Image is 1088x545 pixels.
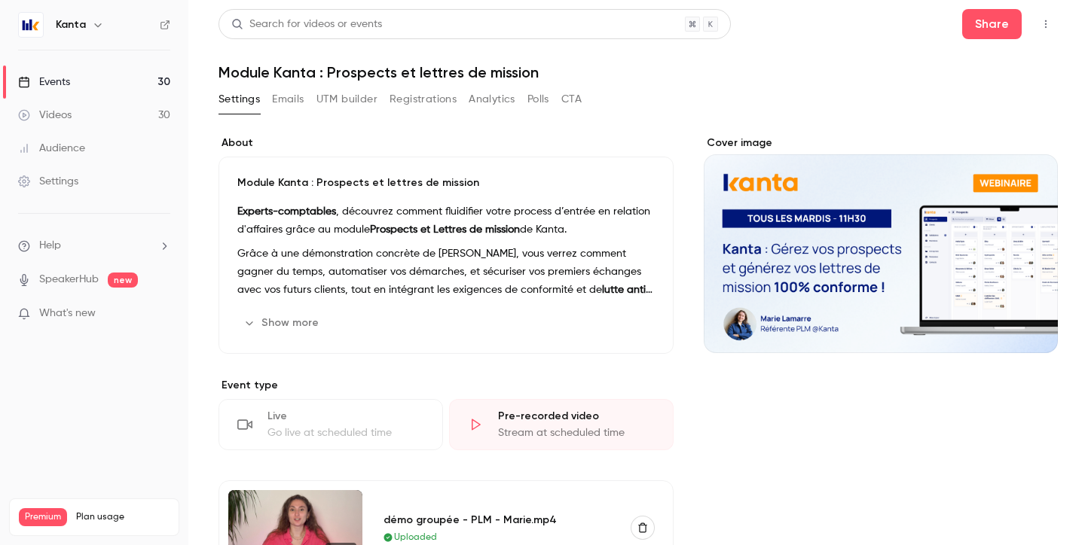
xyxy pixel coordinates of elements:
[39,272,99,288] a: SpeakerHub
[384,512,613,528] div: démo groupée - PLM - Marie.mp4
[219,63,1058,81] h1: Module Kanta : Prospects et lettres de mission
[39,238,61,254] span: Help
[237,311,328,335] button: Show more
[18,238,170,254] li: help-dropdown-opener
[19,13,43,37] img: Kanta
[219,399,443,450] div: LiveGo live at scheduled time
[18,174,78,189] div: Settings
[449,399,674,450] div: Pre-recorded videoStream at scheduled time
[219,378,674,393] p: Event type
[237,175,655,190] p: Module Kanta : Prospects et lettres de mission
[469,87,515,111] button: Analytics
[498,409,655,424] div: Pre-recorded video
[498,425,655,440] div: Stream at scheduled time
[267,425,424,440] div: Go live at scheduled time
[219,87,260,111] button: Settings
[704,135,1058,353] section: Cover image
[237,202,655,239] p: , découvrez comment fluidifier votre process d’entrée en relation d'affaires grâce au module de K...
[18,75,70,90] div: Events
[962,9,1022,39] button: Share
[76,511,170,523] span: Plan usage
[704,135,1058,151] label: Cover image
[219,135,674,151] label: About
[18,108,72,123] div: Videos
[19,508,67,526] span: Premium
[527,87,549,111] button: Polls
[272,87,304,111] button: Emails
[370,224,520,235] strong: Prospects et Lettres de mission
[231,17,382,32] div: Search for videos or events
[108,272,138,288] span: new
[561,87,582,111] button: CTA
[56,17,86,32] h6: Kanta
[267,409,424,424] div: Live
[390,87,457,111] button: Registrations
[237,206,336,217] strong: Experts-comptables
[316,87,377,111] button: UTM builder
[18,141,85,156] div: Audience
[394,531,437,544] span: Uploaded
[237,245,655,299] p: Grâce à une démonstration concrète de [PERSON_NAME], vous verrez comment gagner du temps, automat...
[39,306,96,321] span: What's new
[152,307,170,321] iframe: Noticeable Trigger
